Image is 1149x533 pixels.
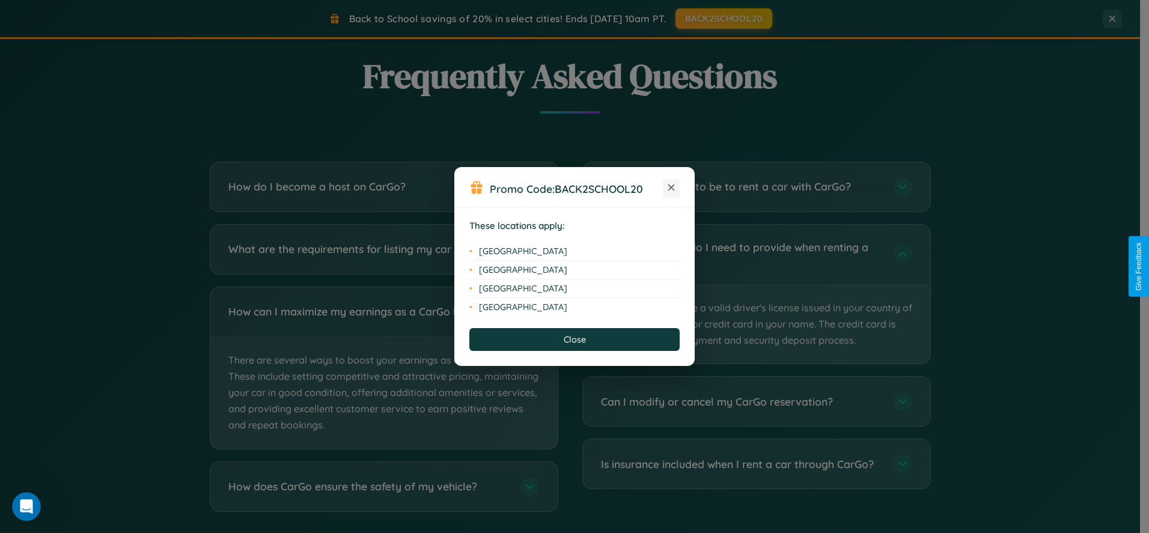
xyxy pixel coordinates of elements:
li: [GEOGRAPHIC_DATA] [469,242,680,261]
li: [GEOGRAPHIC_DATA] [469,261,680,279]
button: Close [469,328,680,351]
li: [GEOGRAPHIC_DATA] [469,279,680,298]
div: Give Feedback [1135,242,1143,291]
b: BACK2SCHOOL20 [555,182,643,195]
iframe: Intercom live chat [12,492,41,521]
h3: Promo Code: [490,182,663,195]
li: [GEOGRAPHIC_DATA] [469,298,680,316]
strong: These locations apply: [469,220,565,231]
